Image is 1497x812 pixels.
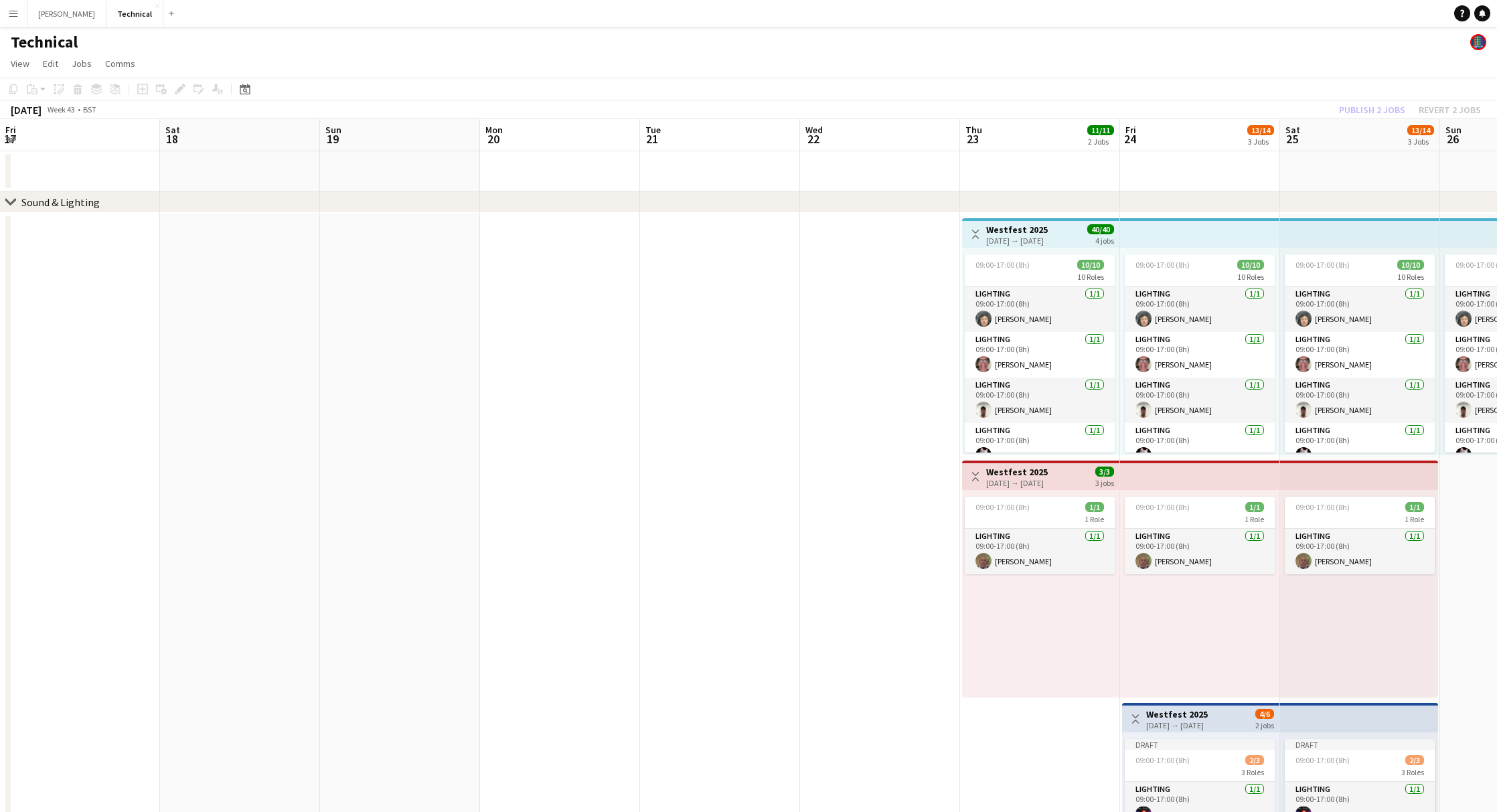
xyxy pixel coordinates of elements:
span: Jobs [72,58,92,70]
span: 10 Roles [1237,272,1264,282]
span: 24 [1123,131,1136,147]
span: 22 [803,131,823,147]
h3: Westfest 2025 [986,466,1048,478]
span: 1 Role [1245,514,1264,524]
div: [DATE] → [DATE] [1146,720,1208,730]
app-card-role: Lighting1/109:00-17:00 (8h)[PERSON_NAME] [965,287,1115,332]
span: Mon [485,124,503,136]
app-card-role: Lighting1/109:00-17:00 (8h)[PERSON_NAME] [1285,529,1435,574]
span: 13/14 [1247,125,1274,135]
app-card-role: Lighting1/109:00-17:00 (8h)[PERSON_NAME] [1125,378,1275,423]
span: 09:00-17:00 (8h) [975,502,1030,512]
span: 1/1 [1245,502,1264,512]
span: 20 [483,131,503,147]
span: 10/10 [1237,260,1264,270]
span: Sun [1445,124,1462,136]
app-card-role: Lighting1/109:00-17:00 (8h)[PERSON_NAME] [965,332,1115,378]
div: Draft [1285,739,1435,750]
div: [DATE] → [DATE] [986,236,1048,246]
span: 09:00-17:00 (8h) [1135,260,1190,270]
app-job-card: 09:00-17:00 (8h)1/11 RoleLighting1/109:00-17:00 (8h)[PERSON_NAME] [965,497,1115,574]
span: 18 [163,131,180,147]
span: 3 Roles [1401,767,1424,777]
span: 09:00-17:00 (8h) [1135,502,1190,512]
app-card-role: Lighting1/109:00-17:00 (8h)[PERSON_NAME] [1285,378,1435,423]
span: Wed [805,124,823,136]
span: Fri [1125,124,1136,136]
span: 23 [963,131,982,147]
a: View [5,55,35,72]
span: 4/6 [1255,709,1274,719]
span: 09:00-17:00 (8h) [1295,502,1350,512]
div: [DATE] → [DATE] [986,478,1048,488]
span: 2/3 [1245,755,1264,765]
app-card-role: Lighting1/109:00-17:00 (8h)[PERSON_NAME] [965,529,1115,574]
app-job-card: 09:00-17:00 (8h)10/1010 RolesLighting1/109:00-17:00 (8h)[PERSON_NAME]Lighting1/109:00-17:00 (8h)[... [1285,254,1435,453]
h3: Westfest 2025 [986,224,1048,236]
span: 3/3 [1095,467,1114,477]
h3: Westfest 2025 [1146,708,1208,720]
span: Week 43 [44,104,78,114]
app-card-role: Lighting1/109:00-17:00 (8h)[PERSON_NAME] [1125,287,1275,332]
span: 10 Roles [1077,272,1104,282]
app-job-card: 09:00-17:00 (8h)1/11 RoleLighting1/109:00-17:00 (8h)[PERSON_NAME] [1125,497,1275,574]
span: 2/3 [1405,755,1424,765]
span: Fri [5,124,16,136]
span: 09:00-17:00 (8h) [1295,755,1350,765]
app-card-role: Lighting1/109:00-17:00 (8h)[PERSON_NAME] [1285,423,1435,469]
span: 3 Roles [1241,767,1264,777]
div: 2 Jobs [1088,137,1113,147]
span: 1 Role [1405,514,1424,524]
span: 09:00-17:00 (8h) [1135,755,1190,765]
span: 09:00-17:00 (8h) [1295,260,1350,270]
a: Comms [100,55,141,72]
span: 13/14 [1407,125,1434,135]
span: 1/1 [1085,502,1104,512]
span: 19 [323,131,341,147]
div: BST [83,104,96,114]
div: [DATE] [11,103,42,116]
span: 10 Roles [1397,272,1424,282]
app-card-role: Lighting1/109:00-17:00 (8h)[PERSON_NAME] [1125,529,1275,574]
span: Sun [325,124,341,136]
span: 10/10 [1077,260,1104,270]
span: Tue [645,124,661,136]
div: Draft [1125,739,1275,750]
app-job-card: 09:00-17:00 (8h)10/1010 RolesLighting1/109:00-17:00 (8h)[PERSON_NAME]Lighting1/109:00-17:00 (8h)[... [965,254,1115,453]
div: 3 Jobs [1248,137,1273,147]
span: 17 [3,131,16,147]
h1: Technical [11,32,78,52]
app-user-avatar: Polly Fleming [1470,34,1486,50]
app-job-card: 09:00-17:00 (8h)10/1010 RolesLighting1/109:00-17:00 (8h)[PERSON_NAME]Lighting1/109:00-17:00 (8h)[... [1125,254,1275,453]
span: Comms [105,58,135,70]
div: 3 Jobs [1408,137,1433,147]
span: 26 [1443,131,1462,147]
span: Thu [965,124,982,136]
button: Technical [106,1,163,27]
app-card-role: Lighting1/109:00-17:00 (8h)[PERSON_NAME] [1125,423,1275,469]
app-job-card: 09:00-17:00 (8h)1/11 RoleLighting1/109:00-17:00 (8h)[PERSON_NAME] [1285,497,1435,574]
span: Edit [43,58,58,70]
div: 3 jobs [1095,477,1114,488]
button: [PERSON_NAME] [27,1,106,27]
span: Sat [1285,124,1300,136]
span: 1/1 [1405,502,1424,512]
span: 09:00-17:00 (8h) [975,260,1030,270]
span: 25 [1283,131,1300,147]
span: 1 Role [1085,514,1104,524]
span: 10/10 [1397,260,1424,270]
app-card-role: Lighting1/109:00-17:00 (8h)[PERSON_NAME] [965,423,1115,469]
a: Edit [37,55,64,72]
app-card-role: Lighting1/109:00-17:00 (8h)[PERSON_NAME] [1285,332,1435,378]
a: Jobs [66,55,97,72]
span: Sat [165,124,180,136]
div: Sound & Lighting [21,195,100,209]
span: 11/11 [1087,125,1114,135]
app-card-role: Lighting1/109:00-17:00 (8h)[PERSON_NAME] [1125,332,1275,378]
